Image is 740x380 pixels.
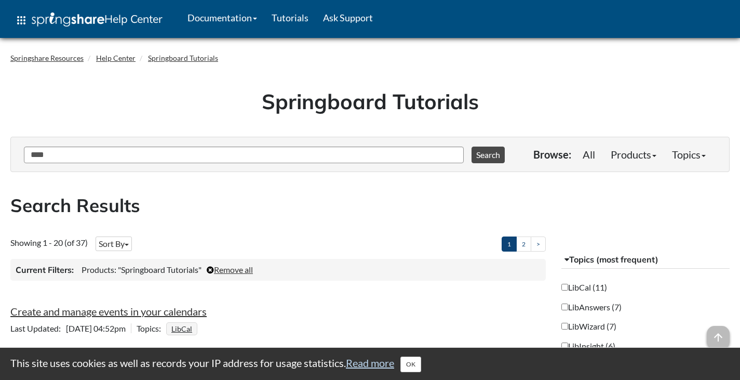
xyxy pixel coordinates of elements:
a: LibCal [170,321,194,336]
span: Topics [137,323,166,333]
a: Remove all [207,265,253,274]
a: Tutorials [264,5,316,31]
a: arrow_upward [707,327,730,339]
a: apps Help Center [8,5,170,36]
label: LibInsight (6) [561,340,615,352]
label: LibCal (11) [561,282,607,293]
label: LibWizard (7) [561,321,616,332]
ul: Topics [166,323,200,333]
span: [DATE] 04:52pm [10,323,131,333]
button: Sort By [96,237,132,251]
a: Create and manage events in your calendars [10,305,207,318]
a: Help Center [96,54,136,62]
span: Products: [82,265,116,274]
span: Help Center [104,12,163,25]
span: arrow_upward [707,326,730,349]
span: apps [15,14,28,27]
button: Topics (most frequent) [561,251,730,269]
label: LibAnswers (7) [561,302,622,313]
input: LibAnswers (7) [561,304,568,310]
a: Products [603,144,664,165]
h3: Current Filters [16,264,74,276]
button: Close [400,357,421,372]
a: Documentation [180,5,264,31]
input: LibCal (11) [561,284,568,291]
a: All [575,144,603,165]
h2: Search Results [10,193,730,218]
img: Springshare [32,12,104,27]
a: Ask Support [316,5,380,31]
ul: Pagination of search results [502,237,546,252]
p: Browse: [533,147,571,162]
span: Showing 1 - 20 (of 37) [10,238,88,247]
a: Topics [664,144,714,165]
a: 2 [516,237,531,252]
a: 1 [502,237,517,252]
a: > [531,237,546,252]
a: Springshare Resources [10,54,84,62]
input: LibWizard (7) [561,323,568,330]
button: Search [472,147,505,163]
span: "Springboard Tutorials" [118,265,201,274]
h1: Springboard Tutorials [18,87,722,116]
input: LibInsight (6) [561,343,568,349]
a: Springboard Tutorials [148,54,218,62]
span: Last Updated [10,323,66,333]
a: Read more [346,357,394,369]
